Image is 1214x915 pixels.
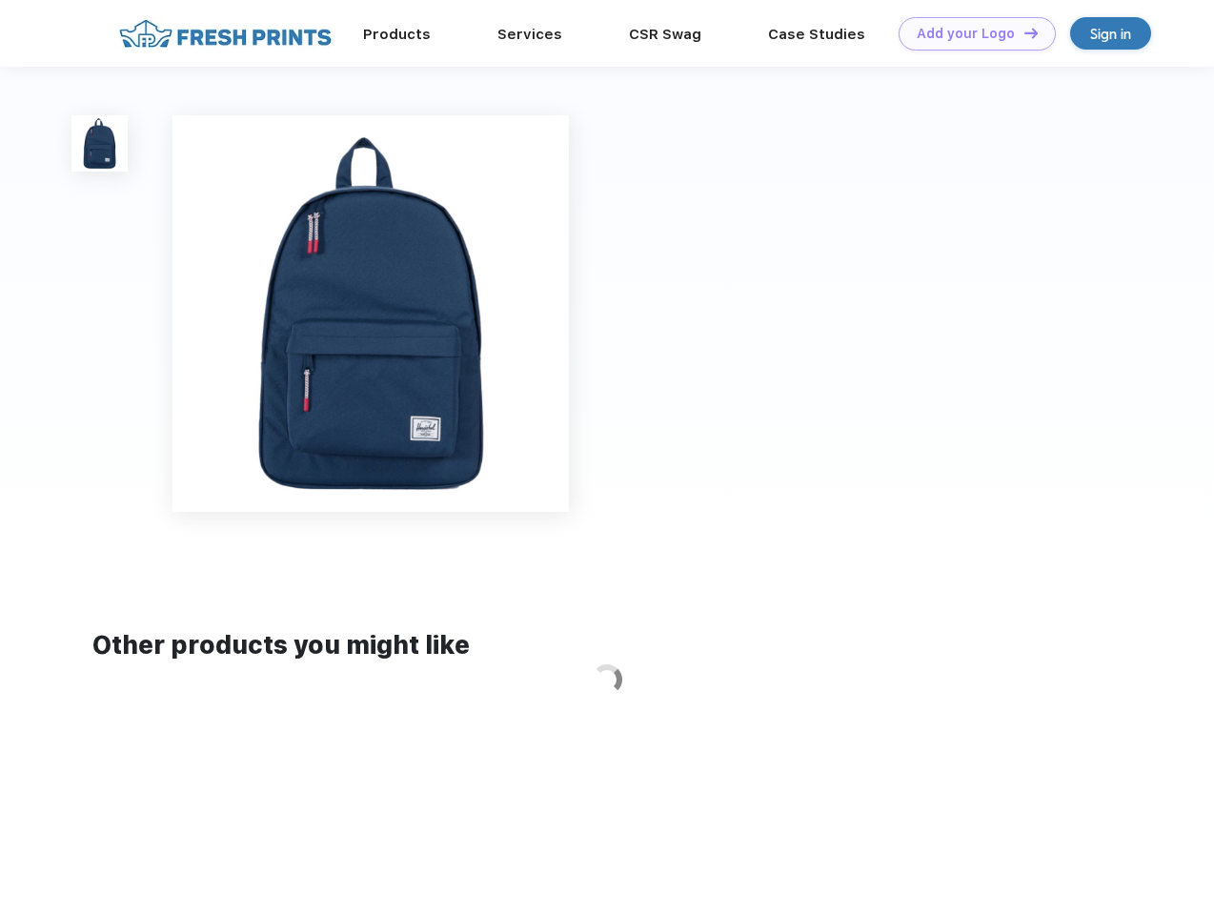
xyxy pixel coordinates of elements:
[92,627,1121,664] div: Other products you might like
[917,26,1015,42] div: Add your Logo
[172,115,569,512] img: func=resize&h=640
[1024,28,1038,38] img: DT
[71,115,128,172] img: func=resize&h=100
[113,17,337,51] img: fo%20logo%202.webp
[1090,23,1131,45] div: Sign in
[1070,17,1151,50] a: Sign in
[363,26,431,43] a: Products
